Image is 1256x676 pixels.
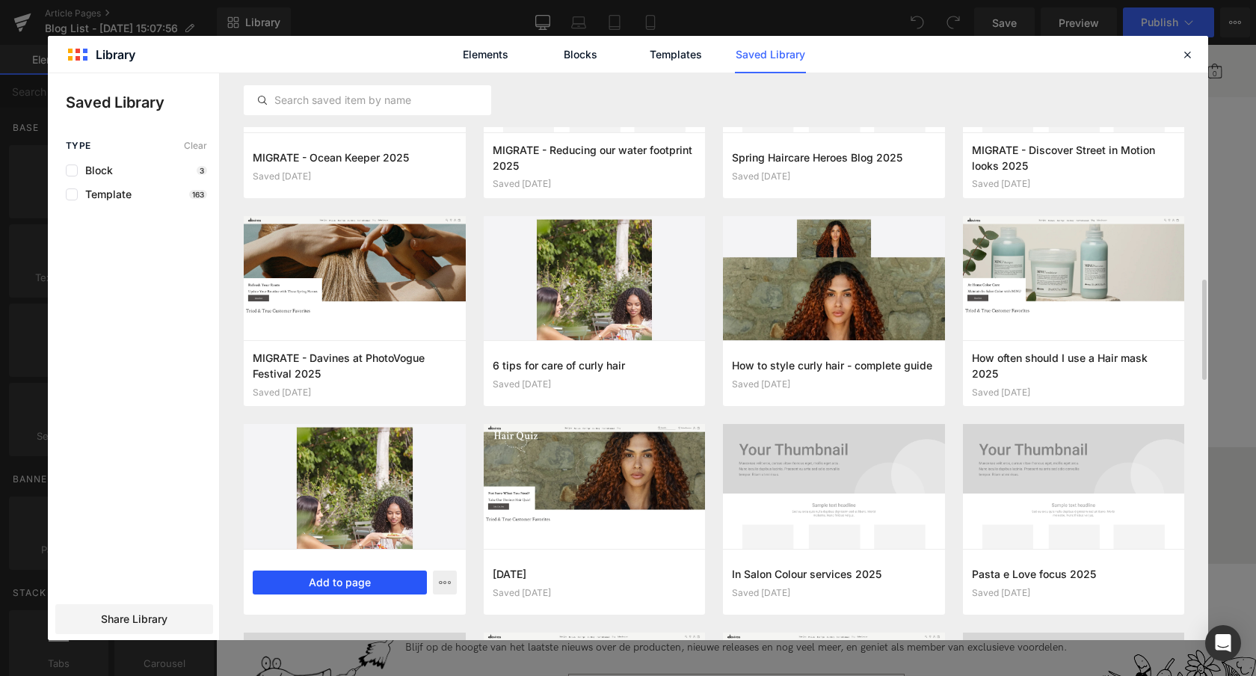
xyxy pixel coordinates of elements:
p: Saved Library [66,91,219,114]
button: Add to page [253,571,427,594]
div: Saved [DATE] [493,588,697,598]
a: Blog [526,11,547,45]
h3: In Salon Colour services 2025 [732,566,936,582]
button: Search aria label [920,10,943,43]
p: Start building your page [96,110,945,128]
div: Saved [DATE] [972,588,1176,598]
div: Saved [DATE] [493,379,697,390]
a: Word een Davines salon [665,11,781,45]
a: Blocks [545,36,616,73]
p: 3 [197,166,207,175]
span: View cart, 0 items in cart [997,25,1002,33]
p: or Drag & Drop elements from left sidebar [96,334,945,345]
p: Blijf op de hoogte van het laatste nieuws over de producten, nieuwe releases en nog veel meer, en... [165,595,875,610]
p: 163 [189,190,207,199]
h3: Spring Haircare Heroes Blog 2025 [732,150,936,165]
button: Minicart aria label [991,10,1006,43]
div: Saved [DATE] [732,171,936,182]
a: Vind een Davines kapper bij jou in de buurt [681,469,879,482]
a: Templates [640,36,711,73]
img: Davines Nederland [30,11,112,36]
a: Salon Locator [943,19,965,34]
span: Type [66,141,91,151]
p: Keuze uit 3 gratis samples bij elke bestelling door in te loggen op je Davines account. [401,470,639,493]
h3: MIGRATE - Ocean Keeper 2025 [253,150,457,165]
div: Saved [DATE] [972,387,1176,398]
a: Elements [450,36,521,73]
input: Je e-mailadres * [352,629,689,671]
span: Share Library [101,612,167,627]
div: Open Intercom Messenger [1205,625,1241,661]
div: Saved [DATE] [253,171,457,182]
input: Search saved item by name [244,91,490,109]
div: Saved [DATE] [732,379,936,390]
button: Over ons [467,11,511,44]
button: Haarstatus [401,11,452,44]
button: Voor Professionals [561,11,650,44]
h3: 6 tips for care of curly hair [493,357,697,373]
h3: How to style curly hair - complete guide [732,357,936,373]
span: Clear [184,141,207,151]
h3: MIGRATE - Reducing our water footprint 2025 [493,142,697,173]
button: Producten [338,11,387,44]
div: Saved [DATE] [493,179,697,189]
h3: Pasta e Love focus 2025 [972,566,1176,582]
h3: How often should I use a Hair mask 2025 [972,350,1176,381]
b: After Summer [249,19,323,35]
h3: [DATE] [493,566,697,582]
a: Saved Library [735,36,806,73]
div: Saved [DATE] [972,179,1176,189]
span: Block [78,165,113,176]
div: Saved [DATE] [732,588,936,598]
h3: MIGRATE - Discover Street in Motion looks 2025 [972,142,1176,173]
h3: MIGRATE - Davines at PhotoVogue Festival 2025 [253,350,457,381]
h4: Meld je nu aan voor onze nieuwsbrief en ontvang gratis verzending [165,541,875,582]
a: After Summer [249,11,323,45]
span: Template [78,188,132,200]
div: Saved [DATE] [253,387,457,398]
p: Gratis verzending vanaf €59 [194,470,325,481]
a: Explore Template [453,292,588,322]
